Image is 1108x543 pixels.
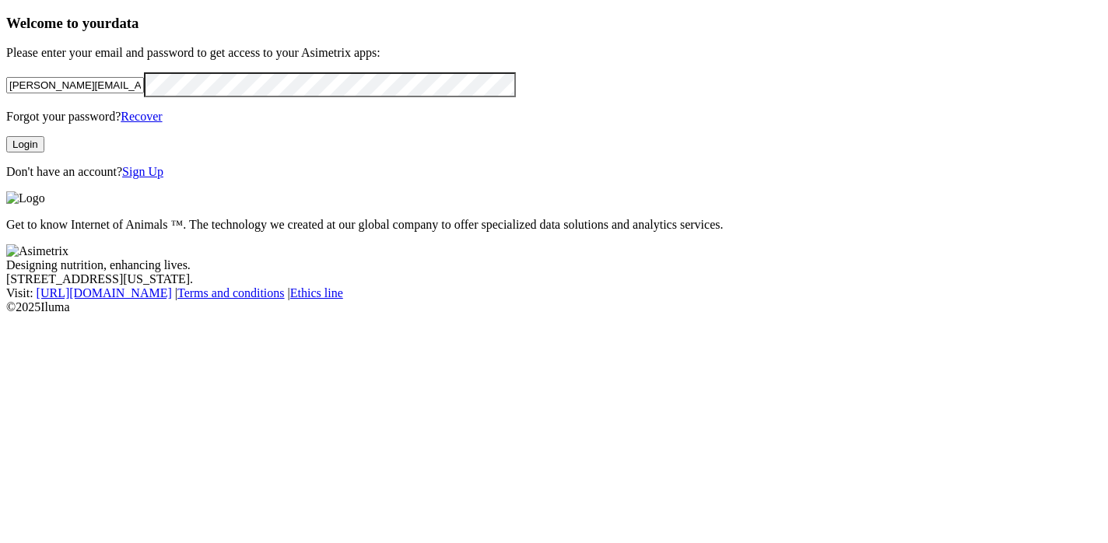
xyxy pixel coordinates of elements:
a: Terms and conditions [177,286,285,300]
a: Recover [121,110,162,123]
a: Ethics line [290,286,343,300]
input: Your email [6,77,144,93]
a: Sign Up [122,165,163,178]
p: Forgot your password? [6,110,1102,124]
p: Please enter your email and password to get access to your Asimetrix apps: [6,46,1102,60]
p: Get to know Internet of Animals ™. The technology we created at our global company to offer speci... [6,218,1102,232]
h3: Welcome to your [6,15,1102,32]
p: Don't have an account? [6,165,1102,179]
div: [STREET_ADDRESS][US_STATE]. [6,272,1102,286]
div: © 2025 Iluma [6,300,1102,314]
a: [URL][DOMAIN_NAME] [37,286,172,300]
span: data [111,15,138,31]
button: Login [6,136,44,152]
div: Designing nutrition, enhancing lives. [6,258,1102,272]
div: Visit : | | [6,286,1102,300]
img: Asimetrix [6,244,68,258]
img: Logo [6,191,45,205]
